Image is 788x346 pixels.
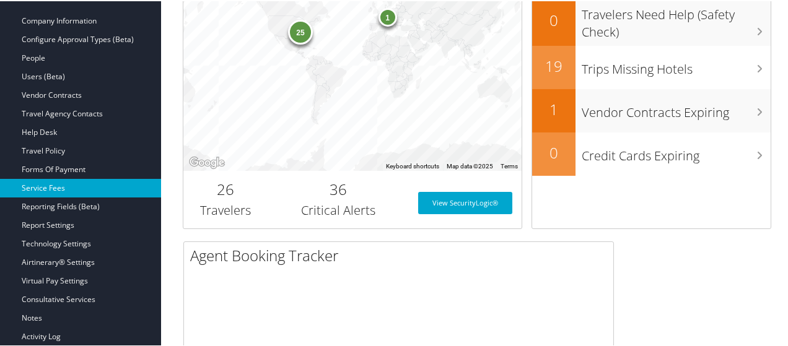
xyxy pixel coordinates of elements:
h3: Critical Alerts [277,201,399,218]
h3: Vendor Contracts Expiring [582,97,771,120]
a: 0Credit Cards Expiring [532,131,771,175]
span: Map data ©2025 [447,162,493,168]
a: 1Vendor Contracts Expiring [532,88,771,131]
h2: 26 [193,178,258,199]
button: Keyboard shortcuts [386,161,439,170]
a: Open this area in Google Maps (opens a new window) [186,154,227,170]
img: Google [186,154,227,170]
div: 1 [379,6,397,25]
a: 19Trips Missing Hotels [532,45,771,88]
h3: Credit Cards Expiring [582,140,771,163]
h2: 0 [532,9,576,30]
h2: Agent Booking Tracker [190,244,613,265]
a: View SecurityLogic® [418,191,512,213]
h3: Travelers [193,201,258,218]
h2: 36 [277,178,399,199]
div: 25 [288,19,313,43]
h2: 19 [532,54,576,76]
a: Terms (opens in new tab) [501,162,518,168]
h3: Trips Missing Hotels [582,53,771,77]
h2: 1 [532,98,576,119]
h2: 0 [532,141,576,162]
